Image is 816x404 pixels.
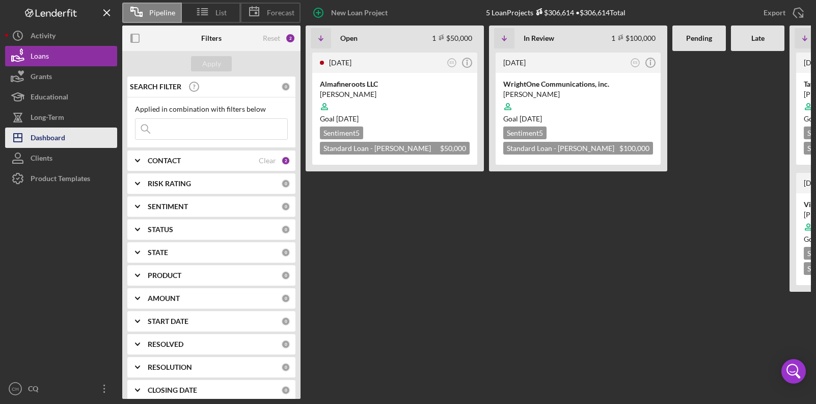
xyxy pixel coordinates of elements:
button: Grants [5,66,117,87]
b: AMOUNT [148,294,180,302]
button: Clients [5,148,117,168]
div: 0 [281,340,290,349]
b: RISK RATING [148,180,191,188]
button: Educational [5,87,117,107]
b: CONTACT [148,157,181,165]
button: Export [753,3,811,23]
button: ES [629,56,642,70]
span: Pipeline [149,9,175,17]
b: Pending [686,34,712,42]
b: Filters [201,34,222,42]
div: 0 [281,179,290,188]
div: 0 [281,271,290,280]
div: Reset [263,34,280,42]
div: 0 [281,317,290,326]
div: 0 [281,363,290,372]
b: START DATE [148,317,188,325]
div: Standard Loan - [PERSON_NAME] Progress Capital [503,142,653,155]
div: 0 [281,248,290,257]
div: Loans [31,46,49,69]
b: Late [751,34,765,42]
span: $100,000 [619,144,649,153]
button: Product Templates [5,168,117,189]
button: Long-Term [5,107,117,128]
button: Dashboard [5,128,117,148]
b: In Review [524,34,554,42]
span: $50,000 [440,144,466,153]
button: Loans [5,46,117,66]
div: Activity [31,26,56,48]
text: CH [12,386,19,392]
b: CLOSING DATE [148,386,197,394]
b: STATUS [148,225,173,234]
span: Goal [503,114,542,123]
div: Export [764,3,785,23]
div: 2 [281,156,290,165]
div: Clear [259,157,276,165]
b: RESOLVED [148,340,183,348]
time: 11/09/2025 [336,114,359,123]
time: 09/25/2025 [520,114,542,123]
div: 5 Loan Projects • $306,614 Total [486,8,625,17]
time: 2025-09-25 22:15 [329,58,351,67]
div: Standard Loan - [PERSON_NAME] Progress Capital [320,142,470,155]
div: 0 [281,202,290,211]
text: ES [450,61,454,64]
div: Dashboard [31,128,65,150]
div: Almafineroots LLC [320,79,470,89]
div: Open Intercom Messenger [781,359,806,384]
span: Goal [320,114,359,123]
div: Clients [31,148,52,171]
b: RESOLUTION [148,363,192,371]
div: 0 [281,294,290,303]
button: Activity [5,26,117,46]
div: 1 $100,000 [611,34,656,42]
b: PRODUCT [148,271,181,280]
div: Grants [31,66,52,89]
button: Apply [191,56,232,71]
div: 0 [281,82,290,91]
div: Product Templates [31,168,90,191]
text: ES [633,61,638,64]
span: Forecast [267,9,294,17]
button: CHCQ [PERSON_NAME] [5,378,117,399]
div: Long-Term [31,107,64,130]
a: [DATE]ESWrightOne Communications, inc.[PERSON_NAME]Goal [DATE]Sentiment5Standard Loan - [PERSON_N... [494,51,662,166]
div: [PERSON_NAME] [320,89,470,99]
a: [DATE]ESAlmafineroots LLC[PERSON_NAME]Goal [DATE]Sentiment5Standard Loan - [PERSON_NAME] Progress... [311,51,479,166]
span: List [215,9,227,17]
div: Educational [31,87,68,110]
div: Applied in combination with filters below [135,105,288,113]
button: New Loan Project [306,3,398,23]
div: 0 [281,386,290,395]
div: New Loan Project [331,3,388,23]
div: 1 $50,000 [432,34,472,42]
div: $306,614 [533,8,574,17]
b: SENTIMENT [148,203,188,211]
div: WrightOne Communications, inc. [503,79,653,89]
div: 0 [281,225,290,234]
b: STATE [148,248,168,257]
div: [PERSON_NAME] [503,89,653,99]
time: 2025-09-22 15:58 [503,58,526,67]
div: Sentiment 5 [503,127,547,139]
div: Apply [202,56,221,71]
b: Open [340,34,358,42]
button: ES [445,56,459,70]
div: Sentiment 5 [320,127,363,139]
div: 2 [285,33,295,43]
b: SEARCH FILTER [130,83,181,91]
